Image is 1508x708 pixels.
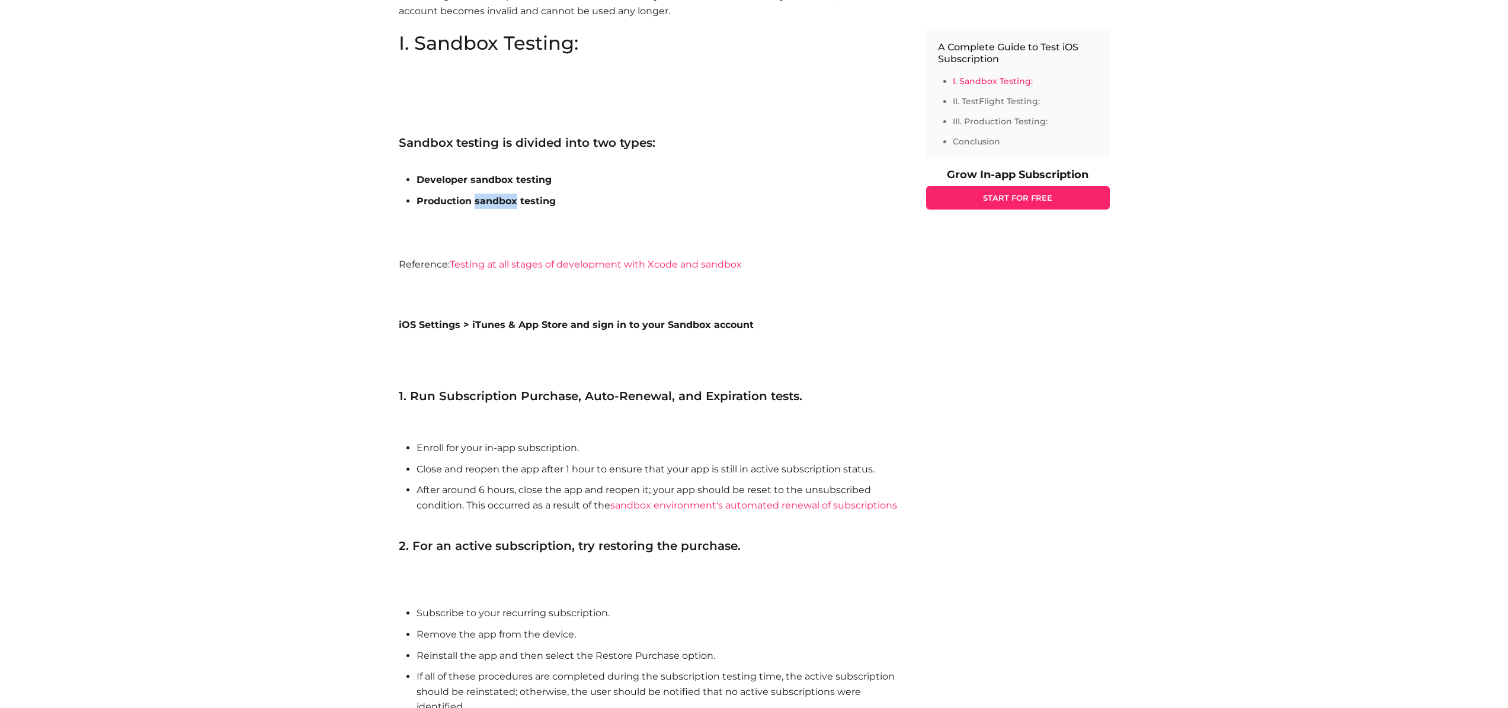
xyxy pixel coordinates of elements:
[953,96,1040,107] a: II. TestFlight Testing:
[399,540,902,552] h3: 2. For an active subscription, try restoring the purchase.
[399,319,754,330] b: iOS Settings > iTunes & App Store and sign in to your Sandbox account
[450,259,742,270] a: Testing at all stages of development with Xcode and sandbox
[399,137,902,160] h3: Sandbox testing is divided into two types:
[953,116,1048,127] a: III. Production Testing:
[926,169,1110,180] p: Grow In-app Subscription
[610,500,897,511] a: sandbox environment's automated renewal of subscriptions
[417,627,902,642] li: Remove the app from the device.
[938,41,1098,65] p: A Complete Guide to Test iOS Subscription
[417,462,902,477] li: Close and reopen the app after 1 hour to ensure that your app is still in active subscription sta...
[399,257,902,287] p: Reference:
[417,195,556,207] b: Production sandbox testing
[399,390,902,402] h3: 1. Run Subscription Purchase, Auto-Renewal, and Expiration tests.
[417,482,902,528] li: After around 6 hours, close the app and reopen it; your app should be reset to the unsubscribed c...
[953,76,1033,86] a: I. Sandbox Testing:
[417,440,902,456] li: Enroll for your in-app subscription.
[926,186,1110,210] a: START FOR FREE
[417,174,552,185] b: Developer sandbox testing
[417,606,902,621] li: Subscribe to your recurring subscription.
[399,34,902,53] h2: I. Sandbox Testing:
[953,136,1000,147] a: Conclusion
[417,648,902,664] li: Reinstall the app and then select the Restore Purchase option.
